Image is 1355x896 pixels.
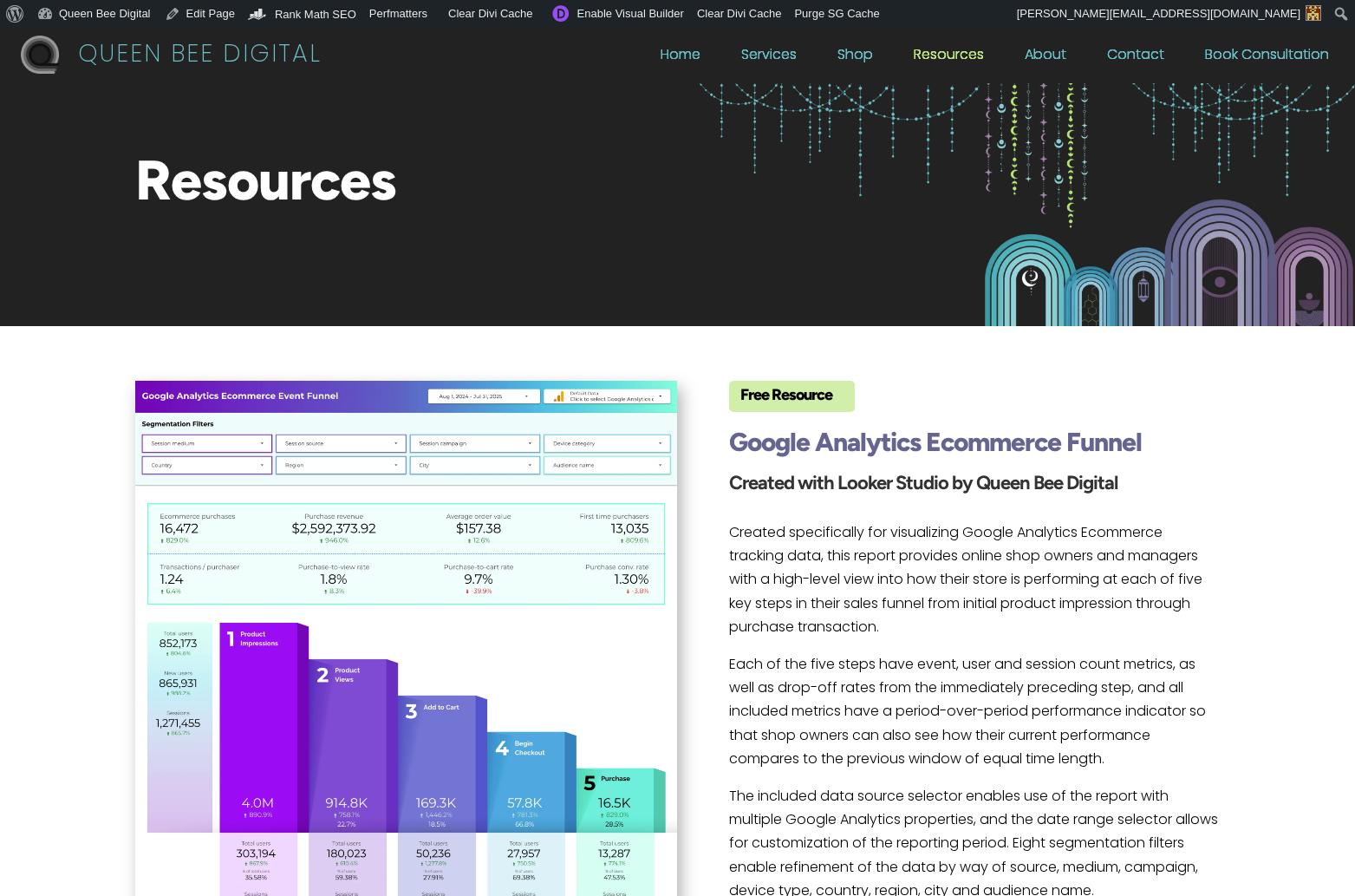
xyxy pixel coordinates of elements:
span: Clear Divi Cache [697,7,782,20]
h4: Free Resource [740,393,855,409]
p: Each of the five steps have event, user and session count metrics, as well as drop-off rates from... [729,654,1219,786]
img: QBD Logo [21,36,59,74]
span: Rank Math SEO [275,8,356,21]
a: Shop [837,49,873,69]
a: Home [661,49,700,69]
h3: Created with Looker Studio by Queen Bee Digital [729,474,1219,505]
h1: Resources [135,153,1219,228]
a: Contact [1107,49,1164,69]
a: Resources [914,49,984,69]
h2: Google Analytics Ecommerce Funnel [729,429,1219,469]
p: Created specifically for visualizing Google Analytics Ecommerce tracking data, this report provid... [729,522,1219,654]
a: About [1025,49,1066,69]
p: QUEEN BEE DIGITAL [78,44,322,68]
a: Services [741,49,797,69]
a: Book Consultation [1205,49,1329,69]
